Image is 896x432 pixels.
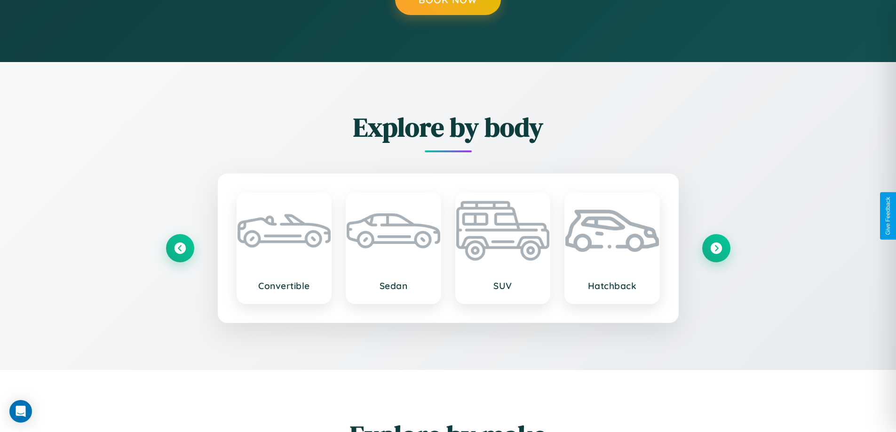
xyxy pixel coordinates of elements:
[9,400,32,423] div: Open Intercom Messenger
[166,109,730,145] h2: Explore by body
[885,197,891,235] div: Give Feedback
[356,280,431,291] h3: Sedan
[466,280,540,291] h3: SUV
[575,280,650,291] h3: Hatchback
[247,280,322,291] h3: Convertible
